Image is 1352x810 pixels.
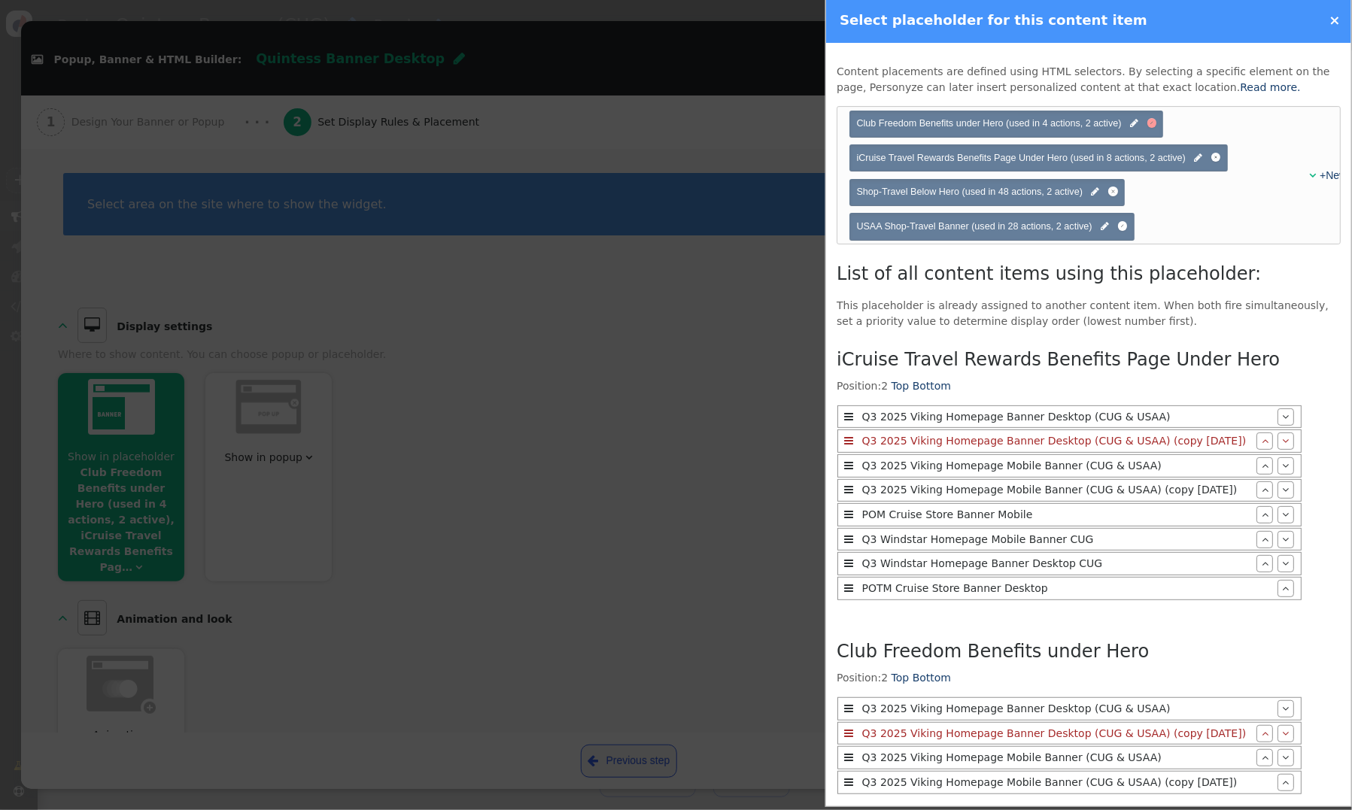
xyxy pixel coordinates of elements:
[1320,169,1347,181] a: +New
[837,298,1341,329] p: This placeholder is already assigned to another content item. When both fire simultaneously, set ...
[1262,509,1268,520] span: 
[837,260,1341,287] h3: List of all content items using this placeholder:
[1283,728,1290,739] span: 
[913,380,951,392] a: Bottom
[858,482,1256,498] div: Q3 2025 Viking Homepage Mobile Banner (CUG & USAA) (copy [DATE])
[1262,752,1268,763] span: 
[1283,534,1290,545] span: 
[858,532,1256,548] div: Q3 Windstar Homepage Mobile Banner CUG
[913,672,951,684] a: Bottom
[844,509,853,520] span: 
[1262,534,1268,545] span: 
[856,187,1083,197] span: Shop-Travel Below Hero (used in 48 actions, 2 active)
[858,458,1256,474] div: Q3 2025 Viking Homepage Mobile Banner (CUG & USAA)
[1283,583,1290,593] span: 
[881,380,888,392] span: 2
[1262,460,1268,471] span: 
[1262,558,1268,569] span: 
[1240,81,1300,93] a: Read more.
[856,118,1121,129] span: Club Freedom Benefits under Hero (used in 4 actions, 2 active)
[1283,484,1290,495] span: 
[844,752,853,763] span: 
[844,460,853,471] span: 
[892,672,910,684] a: Top
[858,581,1278,596] div: POTM Cruise Store Banner Desktop
[1194,151,1202,165] span: 
[856,153,1186,163] span: iCruise Travel Rewards Benefits Page Under Hero (used in 8 actions, 2 active)
[1262,484,1268,495] span: 
[844,777,853,787] span: 
[1283,460,1290,471] span: 
[858,775,1278,790] div: Q3 2025 Viking Homepage Mobile Banner (CUG & USAA) (copy [DATE])
[844,728,853,739] span: 
[858,701,1278,717] div: Q3 2025 Viking Homepage Banner Desktop (CUG & USAA)
[881,672,888,684] span: 2
[858,750,1256,766] div: Q3 2025 Viking Homepage Mobile Banner (CUG & USAA)
[837,638,1302,665] h3: Club Freedom Benefits under Hero
[844,484,853,495] span: 
[1309,170,1316,181] span: 
[1091,185,1099,199] span: 
[858,556,1256,572] div: Q3 Windstar Homepage Banner Desktop CUG
[844,534,853,545] span: 
[1262,728,1268,739] span: 
[858,726,1256,742] div: Q3 2025 Viking Homepage Banner Desktop (CUG & USAA) (copy [DATE])
[844,435,853,446] span: 
[844,411,853,422] span: 
[1283,558,1290,569] span: 
[858,433,1256,449] div: Q3 2025 Viking Homepage Banner Desktop (CUG & USAA) (copy [DATE])
[844,583,853,593] span: 
[1329,12,1341,28] a: ×
[1283,411,1290,422] span: 
[858,409,1278,425] div: Q3 2025 Viking Homepage Banner Desktop (CUG & USAA)
[837,346,1302,373] h3: iCruise Travel Rewards Benefits Page Under Hero
[858,507,1256,523] div: POM Cruise Store Banner Mobile
[1283,777,1290,787] span: 
[1283,509,1290,520] span: 
[856,221,1092,232] span: USAA Shop-Travel Banner (used in 28 actions, 2 active)
[892,380,910,392] a: Top
[1283,435,1290,446] span: 
[844,703,853,714] span: 
[1283,703,1290,714] span: 
[837,64,1341,96] p: Content placements are defined using HTML selectors. By selecting a specific element on the page,...
[844,558,853,569] span: 
[837,378,1302,611] div: Position:
[1283,752,1290,763] span: 
[1101,220,1109,234] span: 
[1130,117,1138,131] span: 
[1262,435,1268,446] span: 
[837,670,1302,805] div: Position:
